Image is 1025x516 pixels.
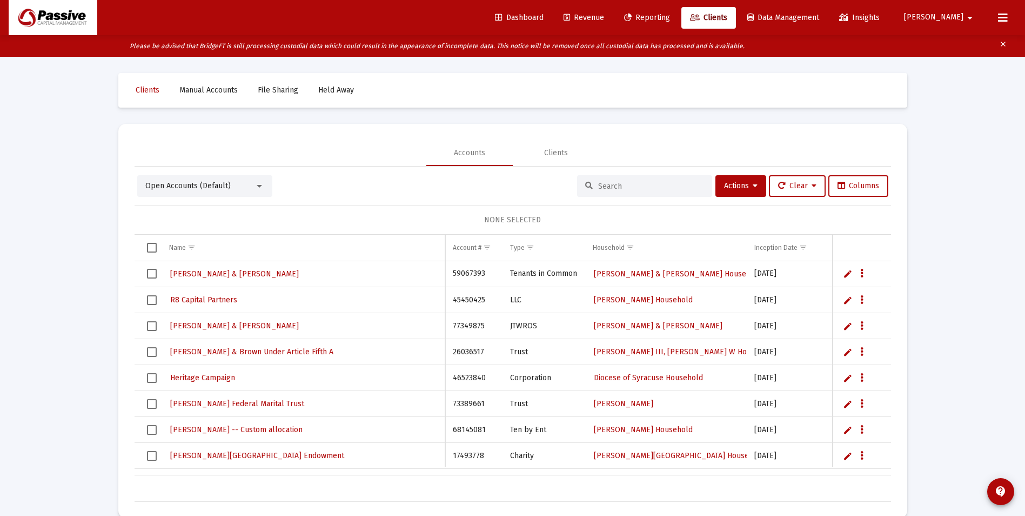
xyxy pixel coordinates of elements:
[555,7,613,29] a: Revenue
[170,321,299,330] span: [PERSON_NAME] & [PERSON_NAME]
[564,13,604,22] span: Revenue
[147,425,157,435] div: Select row
[169,266,300,282] a: [PERSON_NAME] & [PERSON_NAME]
[891,6,989,28] button: [PERSON_NAME]
[828,339,992,365] td: $26,195,995.81
[130,42,745,50] i: Please be advised that BridgeFT is still processing custodial data which could result in the appe...
[503,365,585,391] td: Corporation
[453,243,481,252] div: Account #
[593,370,704,386] a: Diocese of Syracuse Household
[147,295,157,305] div: Select row
[526,243,534,252] span: Show filter options for column 'Type'
[593,344,776,360] a: [PERSON_NAME] III, [PERSON_NAME] W Household
[747,443,829,469] td: [DATE]
[445,469,503,495] td: 19596410
[169,370,236,386] a: Heritage Campaign
[594,321,722,330] span: [PERSON_NAME] & [PERSON_NAME]
[454,148,485,158] div: Accounts
[593,266,763,282] a: [PERSON_NAME] & [PERSON_NAME] Household
[503,313,585,339] td: JTWROS
[135,235,891,502] div: Data grid
[747,417,829,443] td: [DATE]
[147,243,157,253] div: Select all
[828,469,992,495] td: $14,191,196.32
[445,391,503,417] td: 73389661
[828,391,992,417] td: $18,500,344.91
[963,7,976,29] mat-icon: arrow_drop_down
[179,85,238,95] span: Manual Accounts
[593,396,654,412] a: [PERSON_NAME]
[828,235,992,261] td: Column Balance
[445,287,503,313] td: 45450425
[747,13,819,22] span: Data Management
[828,417,992,443] td: $16,279,781.15
[999,38,1007,54] mat-icon: clear
[593,243,625,252] div: Household
[162,235,445,261] td: Column Name
[17,7,89,29] img: Dashboard
[445,313,503,339] td: 77349875
[445,235,503,261] td: Column Account #
[171,80,246,101] a: Manual Accounts
[170,347,333,356] span: [PERSON_NAME] & Brown Under Article Fifth A
[249,80,307,101] a: File Sharing
[747,339,829,365] td: [DATE]
[258,85,298,95] span: File Sharing
[747,261,829,287] td: [DATE]
[170,295,237,305] span: R8 Capital Partners
[503,417,585,443] td: Ten by Ent
[136,85,159,95] span: Clients
[594,269,762,279] span: [PERSON_NAME] & [PERSON_NAME] Household
[828,313,992,339] td: $31,501,382.16
[715,175,766,197] button: Actions
[147,399,157,409] div: Select row
[445,339,503,365] td: 26036517
[747,313,829,339] td: [DATE]
[828,287,992,313] td: $37,308,343.58
[169,243,186,252] div: Name
[147,347,157,357] div: Select row
[843,269,853,279] a: Edit
[169,344,334,360] a: [PERSON_NAME] & Brown Under Article Fifth A
[169,396,305,412] a: [PERSON_NAME] Federal Marital Trust
[593,318,723,334] a: [PERSON_NAME] & [PERSON_NAME]
[615,7,679,29] a: Reporting
[724,181,758,190] span: Actions
[503,469,585,495] td: JTWROS
[747,235,829,261] td: Column Inception Date
[147,451,157,461] div: Select row
[147,321,157,331] div: Select row
[828,365,992,391] td: $25,084,172.94
[169,422,304,438] a: [PERSON_NAME] -- Custom allocation
[838,181,879,190] span: Columns
[624,13,670,22] span: Reporting
[503,443,585,469] td: Charity
[598,182,704,191] input: Search
[690,13,727,22] span: Clients
[318,85,354,95] span: Held Away
[843,373,853,383] a: Edit
[828,175,888,197] button: Columns
[445,443,503,469] td: 17493778
[147,269,157,279] div: Select row
[843,321,853,331] a: Edit
[170,425,303,434] span: [PERSON_NAME] -- Custom allocation
[503,339,585,365] td: Trust
[593,292,694,308] a: [PERSON_NAME] Household
[626,243,634,252] span: Show filter options for column 'Household'
[839,13,880,22] span: Insights
[503,235,585,261] td: Column Type
[593,422,694,438] a: [PERSON_NAME] Household
[445,417,503,443] td: 68145081
[994,485,1007,498] mat-icon: contact_support
[754,243,798,252] div: Inception Date
[143,215,882,226] div: NONE SELECTED
[585,235,746,261] td: Column Household
[503,287,585,313] td: LLC
[828,443,992,469] td: $14,444,146.27
[170,399,304,408] span: [PERSON_NAME] Federal Marital Trust
[747,287,829,313] td: [DATE]
[310,80,363,101] a: Held Away
[904,13,963,22] span: [PERSON_NAME]
[127,80,168,101] a: Clients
